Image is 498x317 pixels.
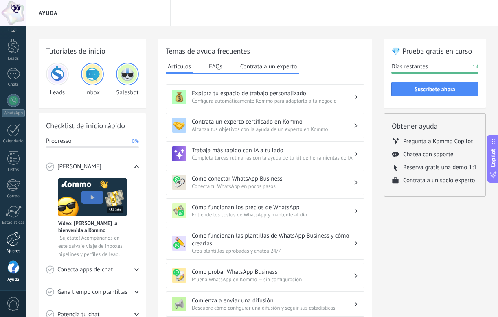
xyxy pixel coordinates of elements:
span: Días restantes [391,63,428,71]
button: FAQs [207,60,224,72]
span: Progresso [46,137,71,145]
h3: Trabaja más rápido con IA a tu lado [192,146,353,154]
h3: Contrata un experto certificado en Kommo [192,118,353,126]
span: Conecta apps de chat [57,266,113,274]
img: Meet video [58,178,127,216]
button: Contrata a un experto [238,60,299,72]
button: Suscríbete ahora [391,82,478,96]
button: Artículos [166,60,193,74]
h3: Cómo probar WhatsApp Business [192,268,353,276]
span: Prueba WhatsApp en Kommo — sin configuración [192,276,353,283]
h3: Cómo funcionan las plantillas de WhatsApp Business y cómo crearlas [192,232,353,247]
span: Crea plantillas aprobadas y chatea 24/7 [192,247,353,254]
h3: Explora tu espacio de trabajo personalizado [192,90,353,97]
div: Leads [2,56,25,61]
button: Contrata a un socio experto [403,177,475,184]
span: Gana tiempo con plantillas [57,288,127,296]
span: Conecta tu WhatsApp en pocos pasos [192,183,353,190]
div: Salesbot [116,63,139,96]
h2: Tutoriales de inicio [46,46,139,56]
button: Pregunta a Kommo Copilot [403,137,473,145]
h3: Cómo conectar WhatsApp Business [192,175,353,183]
span: Vídeo: [PERSON_NAME] la bienvenida a Kommo [58,220,127,234]
div: Listas [2,167,25,173]
div: Leads [46,63,69,96]
div: WhatsApp [2,109,25,117]
div: Inbox [81,63,104,96]
button: Reserva gratis una demo 1:1 [403,164,477,171]
div: Estadísticas [2,220,25,225]
span: Configura automáticamente Kommo para adaptarlo a tu negocio [192,97,353,104]
div: Calendario [2,139,25,144]
span: Entiende los costos de WhatsApp y mantente al día [192,211,353,218]
button: Chatea con soporte [403,151,453,158]
div: Chats [2,82,25,87]
span: 14 [473,63,478,71]
div: Ayuda [2,277,25,282]
h3: Cómo funcionan los precios de WhatsApp [192,203,353,211]
h2: 💎 Prueba gratis en curso [391,46,478,56]
div: Ajustes [2,249,25,254]
span: Copilot [489,149,497,167]
h2: Temas de ayuda frecuentes [166,46,364,56]
h3: Comienza a enviar una difusión [192,297,353,304]
span: Descubre cómo configurar una difusión y seguir sus estadísticas [192,304,353,311]
span: [PERSON_NAME] [57,163,101,171]
span: ¡Sujétate! Acompáñanos en este salvaje viaje de inboxes, pipelines y perfiles de lead. [58,234,127,258]
span: Alcanza tus objetivos con la ayuda de un experto en Kommo [192,126,353,133]
div: Correo [2,194,25,199]
span: 0% [132,137,139,145]
span: Suscríbete ahora [415,86,455,92]
span: Completa tareas rutinarias con la ayuda de tu kit de herramientas de IA [192,154,353,161]
h2: Obtener ayuda [392,121,478,131]
h2: Checklist de inicio rápido [46,120,139,131]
